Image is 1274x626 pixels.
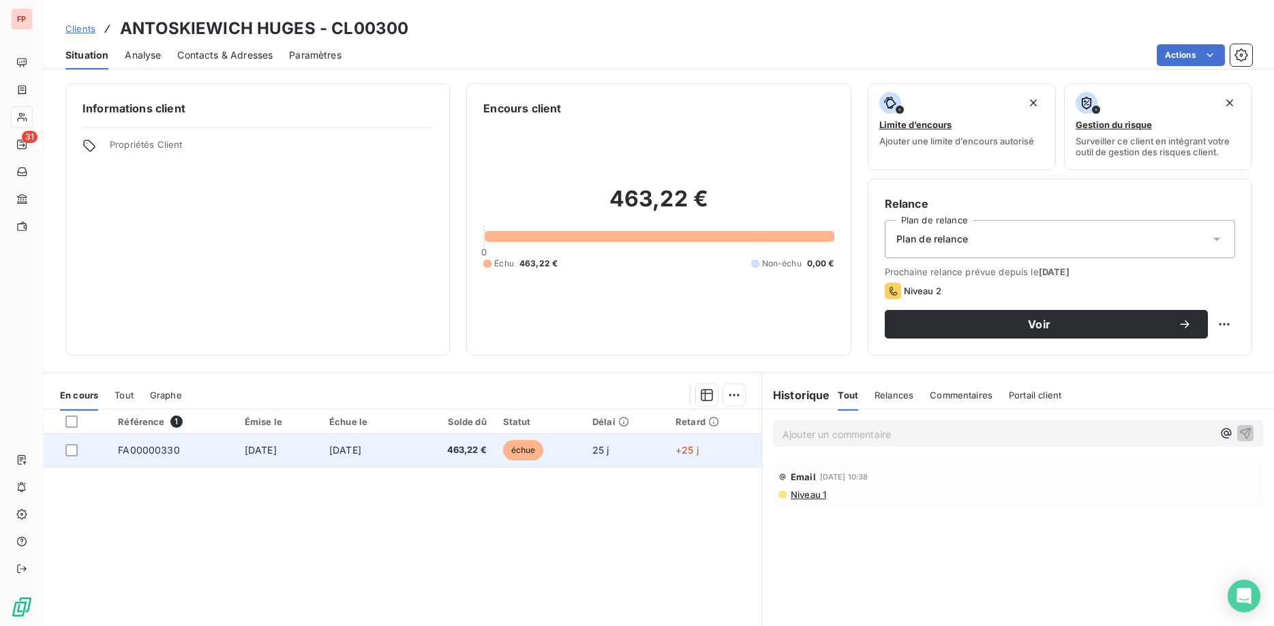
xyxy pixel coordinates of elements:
[1157,44,1225,66] button: Actions
[885,310,1208,339] button: Voir
[120,16,408,41] h3: ANTOSKIEWICH HUGES - CL00300
[170,416,183,428] span: 1
[118,444,180,456] span: FA00000330
[519,257,558,270] span: 463,22 €
[592,444,609,456] span: 25 j
[930,390,992,401] span: Commentaires
[676,416,753,427] div: Retard
[503,416,576,427] div: Statut
[494,257,514,270] span: Échu
[483,185,834,226] h2: 463,22 €
[762,387,830,403] h6: Historique
[1064,83,1252,170] button: Gestion du risqueSurveiller ce client en intégrant votre outil de gestion des risques client.
[125,48,161,62] span: Analyse
[22,131,37,143] span: 31
[1076,119,1152,130] span: Gestion du risque
[65,23,95,34] span: Clients
[1228,580,1260,612] div: Open Intercom Messenger
[177,48,273,62] span: Contacts & Adresses
[901,319,1178,330] span: Voir
[11,596,33,618] img: Logo LeanPay
[875,390,913,401] span: Relances
[118,416,228,428] div: Référence
[115,390,134,401] span: Tout
[245,444,277,456] span: [DATE]
[789,489,826,500] span: Niveau 1
[65,22,95,35] a: Clients
[329,444,361,456] span: [DATE]
[879,136,1034,146] span: Ajouter une limite d’encours autorisé
[885,266,1235,277] span: Prochaine relance prévue depuis le
[245,416,313,427] div: Émise le
[1009,390,1061,401] span: Portail client
[481,247,487,257] span: 0
[415,443,487,457] span: 463,22 €
[1039,266,1070,277] span: [DATE]
[110,139,433,158] span: Propriétés Client
[820,473,868,481] span: [DATE] 10:38
[415,416,487,427] div: Solde dû
[879,119,952,130] span: Limite d’encours
[676,444,699,456] span: +25 j
[329,416,399,427] div: Échue le
[807,257,834,270] span: 0,00 €
[885,195,1235,212] h6: Relance
[503,440,544,460] span: échue
[896,232,968,246] span: Plan de relance
[791,471,816,482] span: Email
[1076,136,1241,157] span: Surveiller ce client en intégrant votre outil de gestion des risques client.
[82,100,433,116] h6: Informations client
[150,390,182,401] span: Graphe
[11,8,33,30] div: FP
[60,390,98,401] span: En cours
[592,416,659,427] div: Délai
[762,257,802,270] span: Non-échu
[65,48,108,62] span: Situation
[838,390,858,401] span: Tout
[289,48,342,62] span: Paramètres
[483,100,561,116] h6: Encours client
[904,285,941,296] span: Niveau 2
[868,83,1056,170] button: Limite d’encoursAjouter une limite d’encours autorisé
